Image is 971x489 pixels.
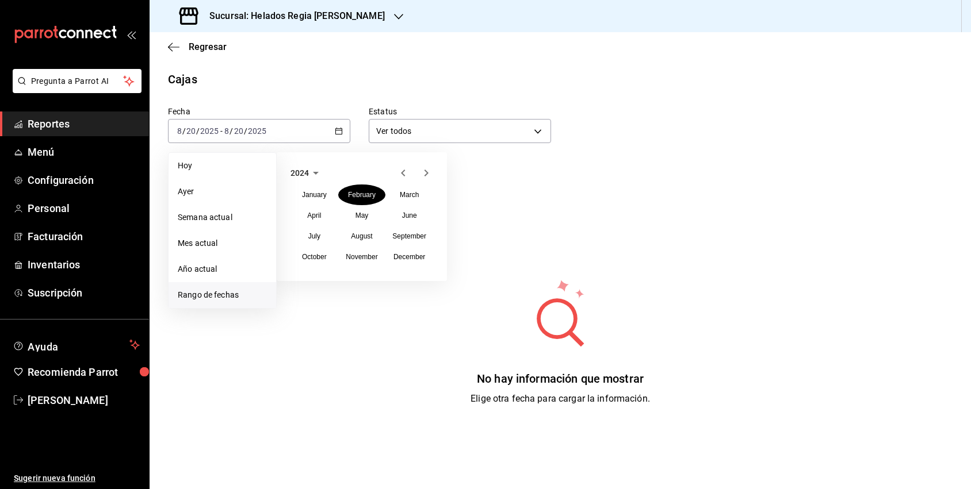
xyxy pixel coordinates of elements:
input: -- [224,126,230,136]
abbr: May 2024 [355,211,369,220]
abbr: October 2024 [302,253,327,261]
button: September 2024 [385,226,433,247]
span: Suscripción [28,285,140,301]
button: May 2024 [338,205,386,226]
div: Ver todos [369,119,551,143]
input: -- [186,126,196,136]
span: Inventarios [28,257,140,272]
span: / [182,126,186,136]
span: Configuración [28,172,140,188]
abbr: November 2024 [346,253,377,261]
abbr: January 2024 [302,191,327,199]
div: No hay información que mostrar [471,370,650,387]
span: Pregunta a Parrot AI [31,75,124,87]
span: Sugerir nueva función [14,472,140,484]
abbr: August 2024 [351,232,372,240]
button: open_drawer_menu [127,30,136,39]
span: Ayuda [28,338,125,352]
span: Hoy [178,160,267,172]
abbr: February 2024 [348,191,376,199]
span: Elige otra fecha para cargar la información. [471,393,650,404]
button: August 2024 [338,226,386,247]
button: 2024 [290,166,323,180]
label: Fecha [168,107,350,115]
span: Año actual [178,263,267,275]
span: Reportes [28,116,140,132]
abbr: December 2024 [393,253,425,261]
button: March 2024 [385,184,433,205]
abbr: April 2024 [307,211,321,220]
span: Personal [28,201,140,216]
span: Menú [28,144,140,160]
div: Cajas [168,71,197,88]
input: ---- [200,126,219,136]
span: Ayer [178,186,267,198]
span: Rango de fechas [178,289,267,301]
span: Recomienda Parrot [28,364,140,380]
button: January 2024 [290,184,338,205]
span: / [196,126,200,136]
button: July 2024 [290,226,338,247]
input: -- [177,126,182,136]
button: December 2024 [385,247,433,267]
span: / [244,126,247,136]
span: Semana actual [178,211,267,224]
label: Estatus [369,107,551,115]
span: Regresar [189,41,227,52]
input: ---- [247,126,267,136]
span: - [220,126,223,136]
button: February 2024 [338,184,386,205]
abbr: July 2024 [308,232,320,240]
span: / [230,126,233,136]
button: June 2024 [385,205,433,226]
span: Mes actual [178,237,267,249]
abbr: September 2024 [392,232,426,240]
span: [PERSON_NAME] [28,392,140,408]
button: Pregunta a Parrot AI [13,69,142,93]
span: Facturación [28,229,140,244]
button: April 2024 [290,205,338,226]
button: November 2024 [338,247,386,267]
abbr: March 2024 [400,191,419,199]
span: 2024 [290,168,309,178]
abbr: June 2024 [402,211,417,220]
button: October 2024 [290,247,338,267]
button: Regresar [168,41,227,52]
input: -- [234,126,244,136]
a: Pregunta a Parrot AI [8,83,142,95]
h3: Sucursal: Helados Regia [PERSON_NAME] [200,9,385,23]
